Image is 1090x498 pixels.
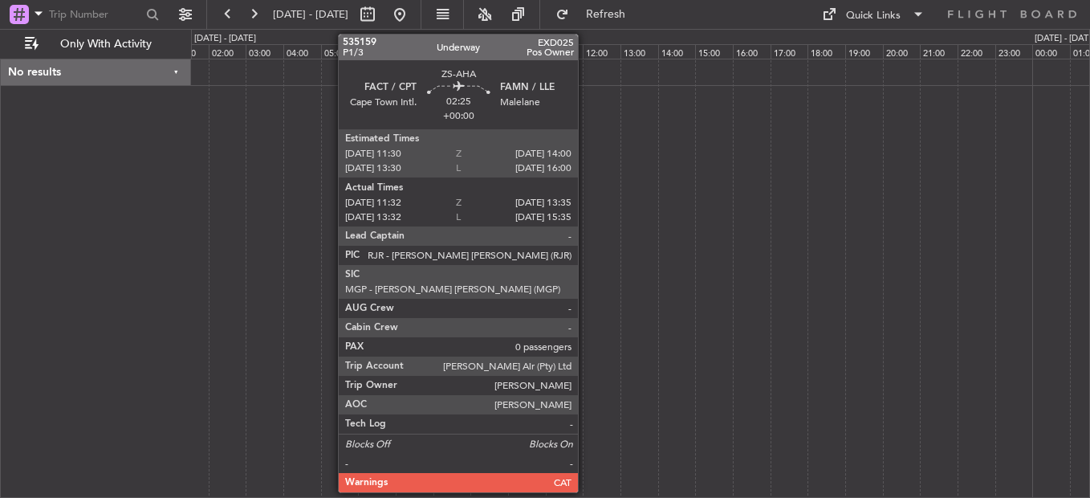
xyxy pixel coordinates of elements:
[846,8,901,24] div: Quick Links
[18,31,174,57] button: Only With Activity
[433,44,471,59] div: 08:00
[283,44,321,59] div: 04:00
[583,44,620,59] div: 12:00
[246,44,283,59] div: 03:00
[209,44,246,59] div: 02:00
[470,44,508,59] div: 09:00
[620,44,658,59] div: 13:00
[807,44,845,59] div: 18:00
[733,44,771,59] div: 16:00
[546,44,584,59] div: 11:00
[814,2,933,27] button: Quick Links
[658,44,696,59] div: 14:00
[958,44,995,59] div: 22:00
[358,44,396,59] div: 06:00
[883,44,921,59] div: 20:00
[1032,44,1070,59] div: 00:00
[396,44,433,59] div: 07:00
[572,9,640,20] span: Refresh
[42,39,169,50] span: Only With Activity
[548,2,645,27] button: Refresh
[273,7,348,22] span: [DATE] - [DATE]
[920,44,958,59] div: 21:00
[695,44,733,59] div: 15:00
[995,44,1033,59] div: 23:00
[845,44,883,59] div: 19:00
[508,44,546,59] div: 10:00
[49,2,141,27] input: Trip Number
[321,44,359,59] div: 05:00
[771,44,808,59] div: 17:00
[194,32,256,46] div: [DATE] - [DATE]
